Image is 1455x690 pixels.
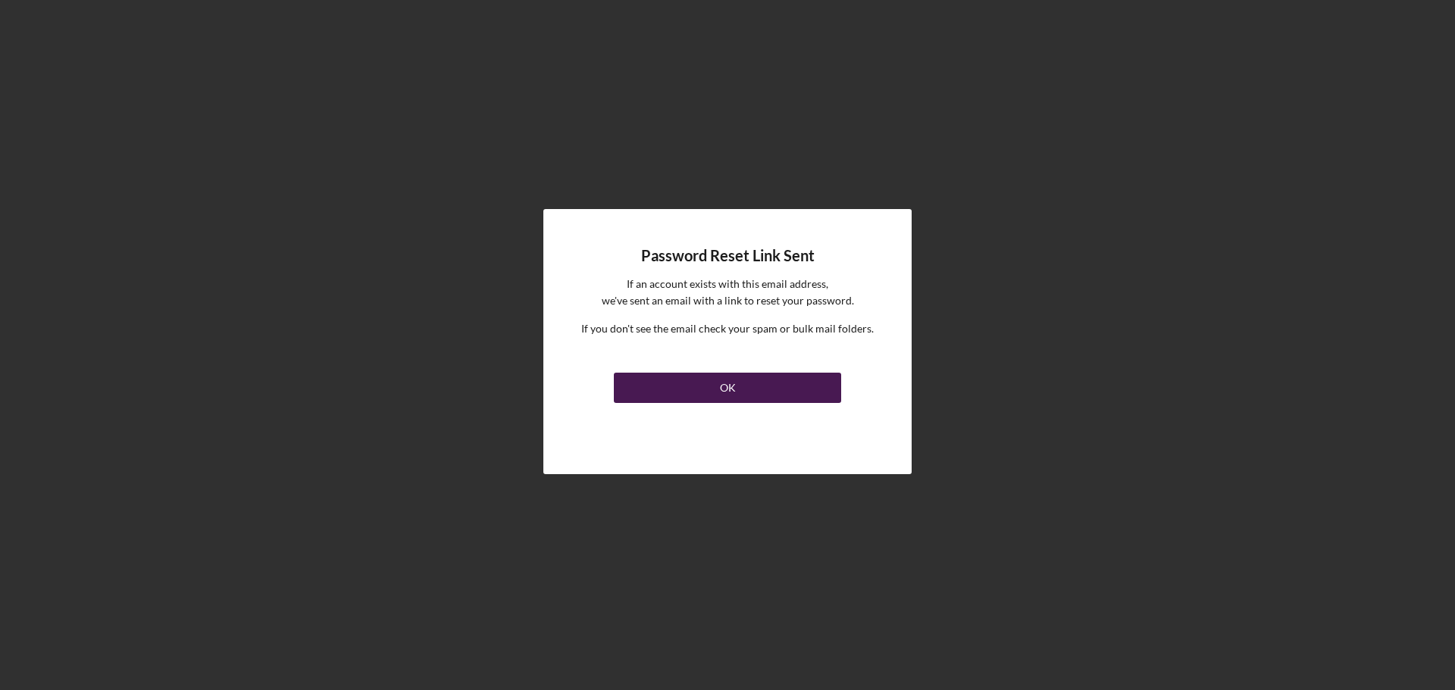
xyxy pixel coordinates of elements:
[614,367,841,403] a: OK
[641,247,815,264] h4: Password Reset Link Sent
[581,320,874,337] p: If you don't see the email check your spam or bulk mail folders.
[720,373,736,403] div: OK
[602,276,854,310] p: If an account exists with this email address, we've sent an email with a link to reset your passw...
[614,373,841,403] button: OK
